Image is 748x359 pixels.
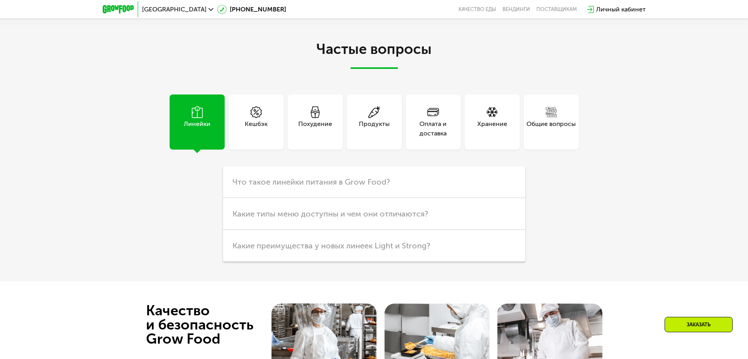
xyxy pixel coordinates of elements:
div: Кешбэк [245,119,268,138]
div: Оплата и доставка [406,119,461,138]
div: Заказать [665,317,733,332]
div: Продукты [359,119,390,138]
span: Какие типы меню доступны и чем они отличаются? [233,209,428,218]
h2: Частые вопросы [154,41,595,69]
span: Что такое линейки питания в Grow Food? [233,177,390,187]
div: Хранение [477,119,507,138]
div: поставщикам [536,6,577,13]
a: Качество еды [458,6,496,13]
span: Какие преимущества у новых линеек Light и Strong? [233,241,430,250]
a: [PHONE_NUMBER] [217,5,286,14]
span: [GEOGRAPHIC_DATA] [142,6,207,13]
div: Похудение [298,119,332,138]
div: Личный кабинет [596,5,646,14]
div: Качество и безопасность Grow Food [146,303,283,346]
div: Линейки [184,119,211,138]
a: Вендинги [502,6,530,13]
div: Общие вопросы [526,119,576,138]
